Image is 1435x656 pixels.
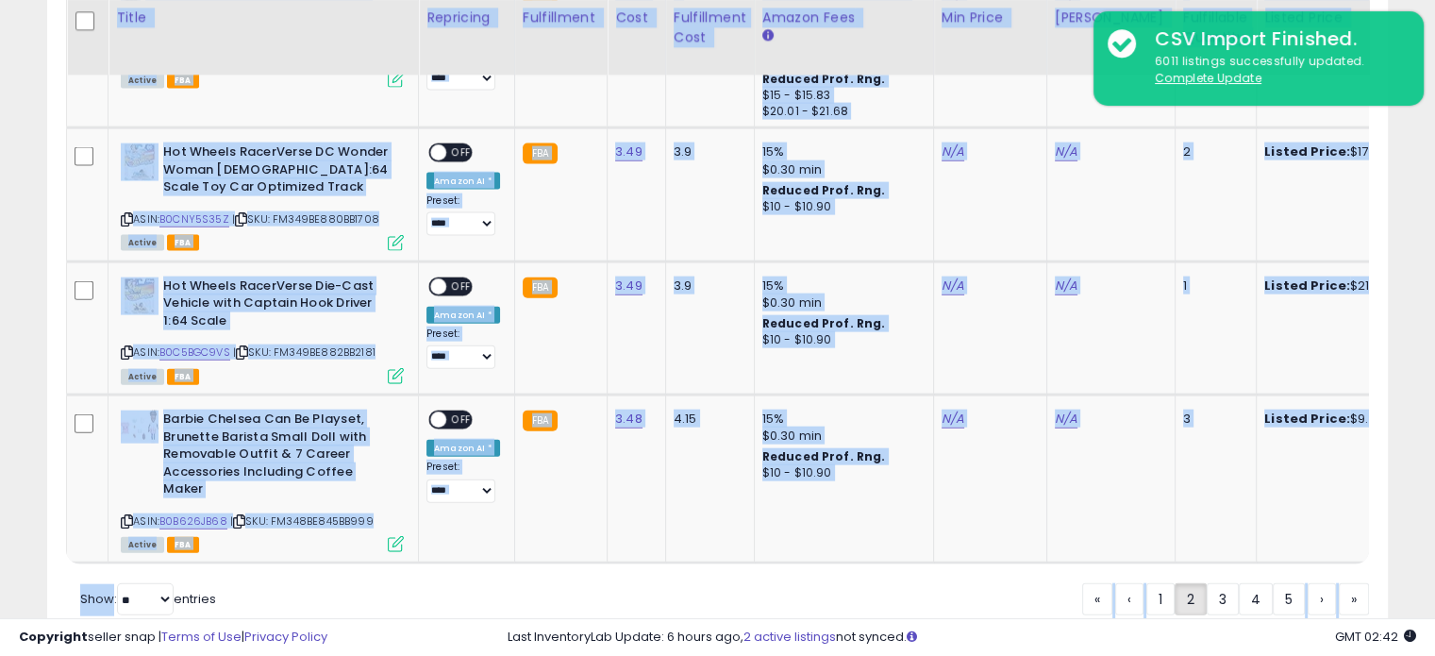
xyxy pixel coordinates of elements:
[942,277,964,295] a: N/A
[523,411,558,431] small: FBA
[1055,277,1077,295] a: N/A
[1264,277,1350,294] b: Listed Price:
[762,104,919,120] div: $20.01 - $21.68
[121,411,404,550] div: ASIN:
[159,345,230,361] a: B0C5BGC9VS
[167,369,199,385] span: FBA
[232,211,379,227] span: | SKU: FM349BE880BB1708
[121,143,404,248] div: ASIN:
[1183,278,1242,294] div: 1
[762,448,886,464] b: Reduced Prof. Rng.
[1146,583,1175,615] a: 1
[762,278,919,294] div: 15%
[942,410,964,429] a: N/A
[1094,590,1100,609] span: «
[762,294,919,311] div: $0.30 min
[426,307,500,324] div: Amazon AI *
[1264,8,1427,28] div: Listed Price
[523,143,558,164] small: FBA
[230,513,374,529] span: | SKU: FM348BE845BB999
[1207,583,1239,615] a: 3
[674,278,740,294] div: 3.9
[1183,143,1242,160] div: 2
[1183,8,1248,48] div: Fulfillable Quantity
[1264,143,1421,160] div: $17.08
[1141,25,1410,53] div: CSV Import Finished.
[163,143,392,201] b: Hot Wheels RacerVerse DC Wonder Woman [DEMOGRAPHIC_DATA]:64 Scale Toy Car Optimized Track
[762,332,919,348] div: $10 - $10.90
[615,277,642,295] a: 3.49
[674,8,746,48] div: Fulfillment Cost
[1351,590,1357,609] span: »
[762,428,919,445] div: $0.30 min
[762,465,919,481] div: $10 - $10.90
[244,628,327,646] a: Privacy Policy
[1141,53,1410,88] div: 6011 listings successfully updated.
[762,315,886,331] b: Reduced Prof. Rng.
[1239,583,1273,615] a: 4
[1264,411,1421,428] div: $9.99
[762,161,919,178] div: $0.30 min
[1055,8,1167,28] div: [PERSON_NAME]
[1155,70,1261,86] u: Complete Update
[508,629,1416,647] div: Last InventoryLab Update: 6 hours ago, not synced.
[1055,143,1077,161] a: N/A
[167,537,199,553] span: FBA
[446,412,476,429] span: OFF
[762,182,886,198] b: Reduced Prof. Rng.
[121,73,164,89] span: All listings currently available for purchase on Amazon
[426,461,500,503] div: Preset:
[167,235,199,251] span: FBA
[762,8,926,28] div: Amazon Fees
[1264,278,1421,294] div: $21.91
[159,211,229,227] a: B0CNY5S35Z
[426,328,500,370] div: Preset:
[161,628,242,646] a: Terms of Use
[159,513,227,530] a: B0B626JB68
[121,235,164,251] span: All listings currently available for purchase on Amazon
[446,278,476,294] span: OFF
[1175,583,1207,615] a: 2
[762,199,919,215] div: $10 - $10.90
[942,8,1039,28] div: Min Price
[163,278,392,335] b: Hot Wheels RacerVerse Die-Cast Vehicle with Captain Hook Driver 1:64 Scale
[426,173,500,190] div: Amazon AI *
[19,628,88,646] strong: Copyright
[19,629,327,647] div: seller snap | |
[1055,410,1077,429] a: N/A
[762,28,774,45] small: Amazon Fees.
[1273,583,1305,615] a: 5
[762,88,919,104] div: $15 - $15.83
[615,143,642,161] a: 3.49
[1183,411,1242,428] div: 3
[674,143,740,160] div: 3.9
[1335,628,1416,646] span: 2025-09-14 02:42 GMT
[80,590,216,608] span: Show: entries
[1127,590,1131,609] span: ‹
[426,194,500,237] div: Preset:
[446,145,476,161] span: OFF
[743,628,836,646] a: 2 active listings
[1264,143,1350,160] b: Listed Price:
[121,278,404,382] div: ASIN:
[121,411,159,444] img: 41izQgGQKgL._SL40_.jpg
[426,8,507,28] div: Repricing
[121,537,164,553] span: All listings currently available for purchase on Amazon
[615,8,658,28] div: Cost
[942,143,964,161] a: N/A
[167,73,199,89] span: FBA
[426,440,500,457] div: Amazon AI *
[762,143,919,160] div: 15%
[121,369,164,385] span: All listings currently available for purchase on Amazon
[523,8,599,28] div: Fulfillment
[523,278,558,298] small: FBA
[1264,410,1350,428] b: Listed Price:
[121,278,159,315] img: 51p4mKO6iXL._SL40_.jpg
[116,8,410,28] div: Title
[121,143,159,181] img: 51YqS6OpBLL._SL40_.jpg
[615,410,642,429] a: 3.48
[762,411,919,428] div: 15%
[163,411,392,503] b: Barbie Chelsea Can Be Playset, Brunette Barista Small Doll with Removable Outfit & 7 Career Acces...
[1320,590,1324,609] span: ›
[233,345,375,360] span: | SKU: FM349BE882BB2181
